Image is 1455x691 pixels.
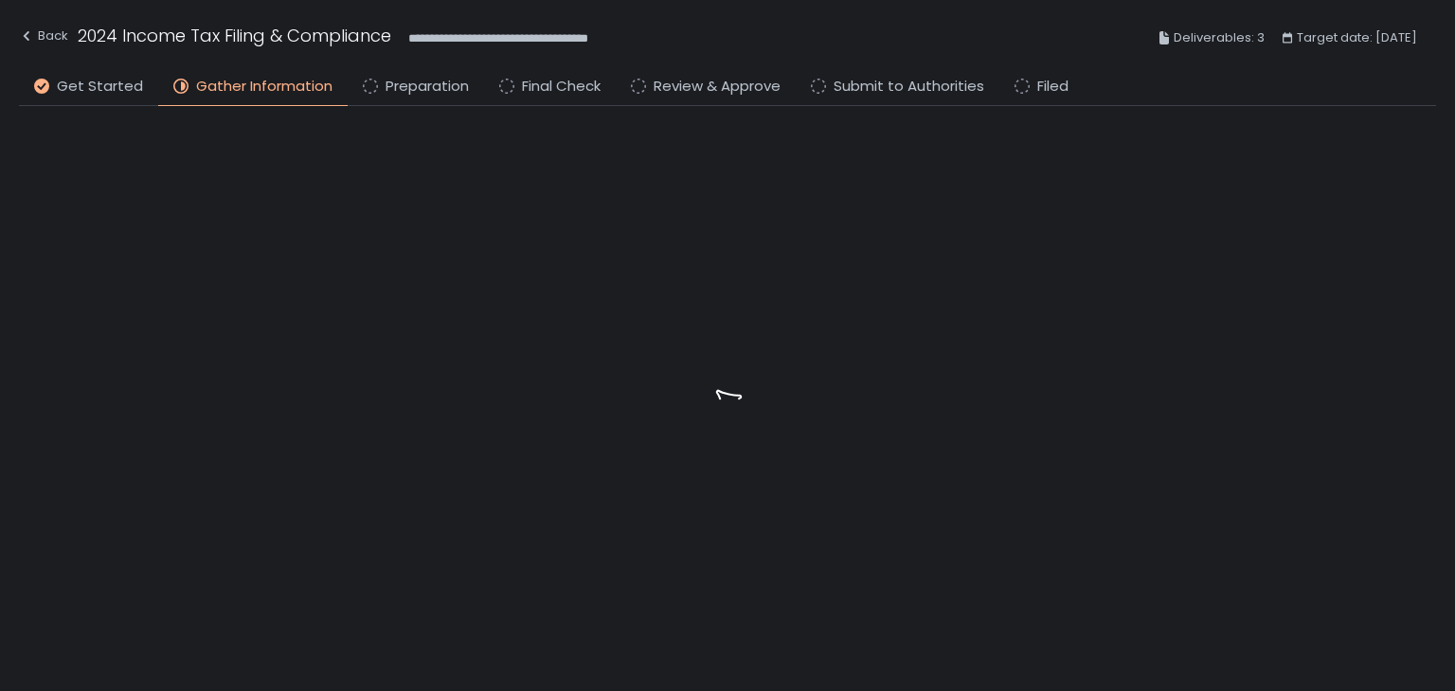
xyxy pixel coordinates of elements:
[834,76,984,97] span: Submit to Authorities
[386,76,469,97] span: Preparation
[522,76,601,97] span: Final Check
[654,76,781,97] span: Review & Approve
[19,25,68,47] div: Back
[1174,27,1265,49] span: Deliverables: 3
[57,76,143,97] span: Get Started
[1037,76,1069,97] span: Filed
[19,23,68,54] button: Back
[78,23,391,48] h1: 2024 Income Tax Filing & Compliance
[196,76,332,97] span: Gather Information
[1297,27,1417,49] span: Target date: [DATE]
